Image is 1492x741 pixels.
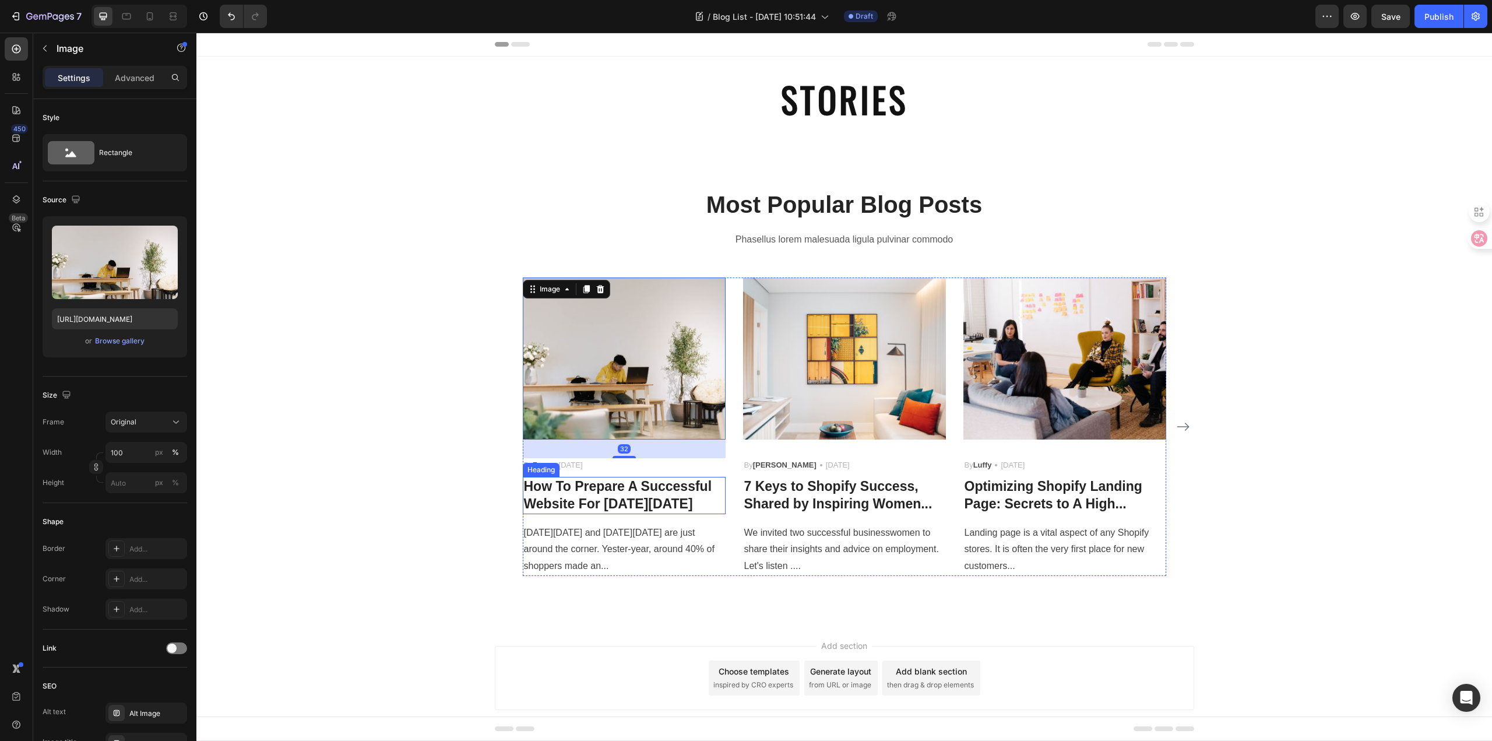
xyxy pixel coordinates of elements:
[768,445,969,480] p: Optimizing Shopify Landing Page: Secrets to A High...
[43,113,59,123] div: Style
[804,427,828,438] p: [DATE]
[76,9,82,23] p: 7
[326,245,529,407] img: Alt Image
[767,245,970,407] img: Alt Image
[363,427,386,438] p: [DATE]
[336,428,353,437] strong: Zoro
[708,10,710,23] span: /
[328,445,528,480] p: How To Prepare A Successful Website For [DATE][DATE]
[300,199,997,216] p: Phasellus lorem malesuada ligula pulvinar commodo
[9,213,28,223] div: Beta
[557,428,620,437] strong: [PERSON_NAME]
[614,633,675,645] div: Generate layout
[129,544,184,554] div: Add...
[94,335,145,347] button: Browse gallery
[152,445,166,459] button: %
[11,124,28,134] div: 450
[547,245,749,407] img: Alt Image
[522,633,593,645] div: Choose templates
[1414,5,1463,28] button: Publish
[421,412,434,421] div: 32
[300,157,997,187] p: Most Popular Blog Posts
[713,10,816,23] span: Blog List - [DATE] 10:51:44
[517,647,597,658] span: inspired by CRO experts
[85,334,92,348] span: or
[172,477,179,488] div: %
[1371,5,1410,28] button: Save
[548,445,748,480] p: 7 Keys to Shopify Success, Shared by Inspiring Women...
[95,336,145,346] div: Browse gallery
[777,428,796,437] strong: Luffy
[548,427,620,438] p: By
[43,192,83,208] div: Source
[105,442,187,463] input: px%
[43,681,57,691] div: SEO
[298,43,998,90] h2: Rich Text Editor. Editing area: main
[856,11,873,22] span: Draft
[329,432,361,443] div: Heading
[691,647,777,658] span: then drag & drop elements
[43,604,69,614] div: Shadow
[58,72,90,84] p: Settings
[105,472,187,493] input: px%
[105,412,187,433] button: Original
[52,308,178,329] input: https://example.com/image.jpg
[129,574,184,585] div: Add...
[328,492,528,542] p: [DATE][DATE] and [DATE][DATE] are just around the corner. Yester-year, around 40% of shoppers mad...
[629,427,653,438] p: [DATE]
[152,476,166,490] button: %
[43,388,73,403] div: Size
[328,427,353,438] p: By
[341,251,366,262] div: Image
[1424,10,1454,23] div: Publish
[548,492,748,542] p: We invited two successful businesswomen to share their insights and advice on employment. Let's l...
[43,517,64,527] div: Shape
[43,447,62,458] label: Width
[111,417,136,427] span: Original
[43,643,57,654] div: Link
[57,41,156,55] p: Image
[1381,12,1400,22] span: Save
[129,708,184,719] div: Alt Image
[52,226,178,299] img: preview-image
[99,139,170,166] div: Rectangle
[155,477,163,488] div: px
[43,477,64,488] label: Height
[172,447,179,458] div: %
[43,574,66,584] div: Corner
[5,5,87,28] button: 7
[620,607,675,619] span: Add section
[300,44,997,89] p: STORIES
[155,447,163,458] div: px
[768,492,969,542] p: Landing page is a vital aspect of any Shopify stores. It is often the very first place for new cu...
[768,427,796,438] p: By
[699,633,770,645] div: Add blank section
[1452,684,1480,712] div: Open Intercom Messenger
[220,5,267,28] div: Undo/Redo
[613,647,675,658] span: from URL or image
[977,385,996,403] button: Carousel Next Arrow
[196,33,1492,741] iframe: Design area
[43,543,65,554] div: Border
[43,707,66,717] div: Alt text
[168,445,182,459] button: px
[168,476,182,490] button: px
[129,605,184,615] div: Add...
[43,417,64,427] label: Frame
[115,72,154,84] p: Advanced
